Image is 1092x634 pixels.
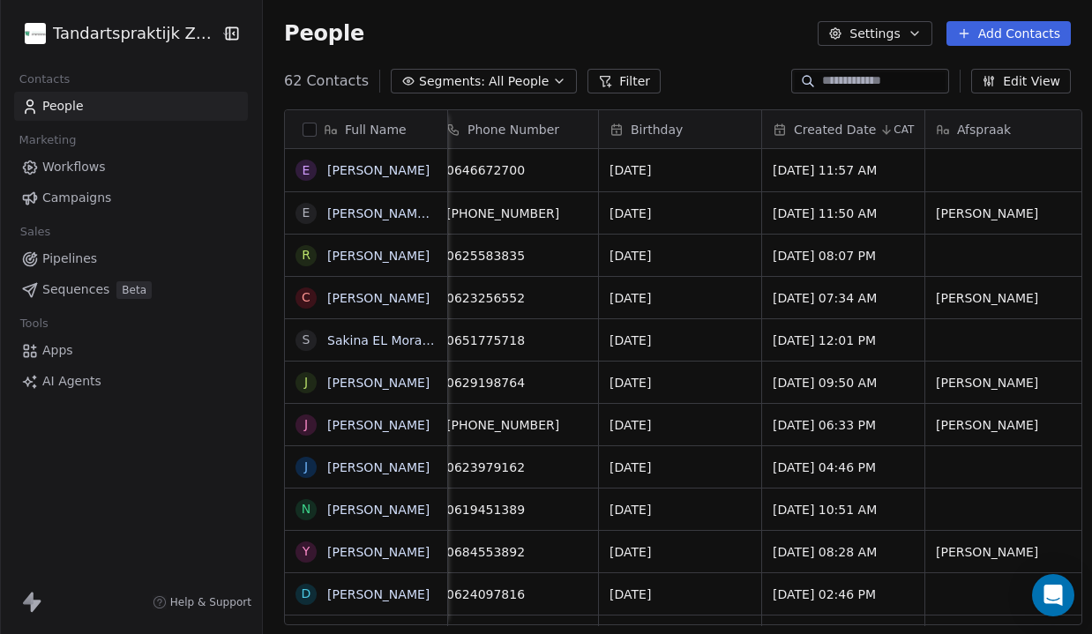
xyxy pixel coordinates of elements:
span: [DATE] 11:57 AM [773,161,914,179]
span: People [42,97,84,116]
div: Phone Number [436,110,598,148]
span: 0629198764 [446,374,587,392]
a: AI Agents [14,367,248,396]
div: R [302,246,310,265]
span: [DATE] [610,205,751,222]
span: Created Date [794,121,876,138]
span: Workflows [42,158,106,176]
span: [DATE] 10:51 AM [773,501,914,518]
div: Created DateCAT [762,110,924,148]
span: Sequences [42,280,109,299]
span: [DATE] [610,332,751,349]
span: CAT [894,123,914,137]
a: [PERSON_NAME] [PERSON_NAME] [327,206,536,220]
span: [DATE] 08:07 PM [773,247,914,265]
div: C [302,288,310,307]
a: People [14,92,248,121]
span: 62 Contacts [284,71,369,92]
a: [PERSON_NAME] [327,163,430,177]
span: [DATE] [610,416,751,434]
span: 0624097816 [446,586,587,603]
div: Birthday [599,110,761,148]
a: Pipelines [14,244,248,273]
span: [DATE] [610,501,751,518]
a: [PERSON_NAME] [327,291,430,305]
span: AI Agents [42,372,101,391]
span: Afspraak [957,121,1011,138]
span: Pipelines [42,250,97,268]
a: Workflows [14,153,248,182]
img: cropped-Favicon-Zijdelwaard.webp [25,23,46,44]
div: Afspraak [925,110,1088,148]
span: [PHONE_NUMBER] [446,205,587,222]
span: Marketing [11,127,84,153]
div: Open Intercom Messenger [1032,574,1074,616]
span: [DATE] 09:50 AM [773,374,914,392]
div: Y [303,542,310,561]
span: [DATE] 08:28 AM [773,543,914,561]
span: [DATE] [610,543,751,561]
span: [PERSON_NAME] [936,416,1077,434]
span: All People [489,72,549,91]
a: [PERSON_NAME] [327,418,430,432]
span: [DATE] [610,247,751,265]
a: [PERSON_NAME] [327,249,430,263]
span: Beta [116,281,152,299]
div: E [303,161,310,180]
a: Sakina EL Morabet [327,333,442,347]
button: Add Contacts [946,21,1071,46]
div: Full Name [285,110,447,148]
span: 0619451389 [446,501,587,518]
span: Contacts [11,66,78,93]
a: [PERSON_NAME] [327,545,430,559]
div: D [302,585,311,603]
span: [DATE] [610,459,751,476]
span: [PHONE_NUMBER] [446,416,587,434]
span: Campaigns [42,189,111,207]
span: Sales [12,219,58,245]
span: [DATE] [610,586,751,603]
a: Campaigns [14,183,248,213]
span: Full Name [345,121,407,138]
a: Apps [14,336,248,365]
div: grid [285,149,448,626]
a: SequencesBeta [14,275,248,304]
button: Tandartspraktijk Zijdelwaard [21,19,207,48]
div: J [304,373,308,392]
span: [DATE] 12:01 PM [773,332,914,349]
span: [PERSON_NAME] [936,374,1077,392]
span: People [284,20,364,47]
a: [PERSON_NAME] [327,503,430,517]
span: [DATE] 04:46 PM [773,459,914,476]
span: 0684553892 [446,543,587,561]
span: 0623979162 [446,459,587,476]
span: Birthday [631,121,683,138]
span: 0646672700 [446,161,587,179]
button: Filter [587,69,661,93]
span: Apps [42,341,73,360]
span: Phone Number [467,121,559,138]
span: 0651775718 [446,332,587,349]
a: [PERSON_NAME] [327,376,430,390]
span: Segments: [419,72,485,91]
span: [DATE] [610,289,751,307]
span: [DATE] 07:34 AM [773,289,914,307]
span: Help & Support [170,595,251,609]
span: [DATE] [610,161,751,179]
a: [PERSON_NAME] [327,587,430,601]
a: Help & Support [153,595,251,609]
button: Settings [818,21,931,46]
span: Tandartspraktijk Zijdelwaard [53,22,216,45]
span: 0625583835 [446,247,587,265]
a: [PERSON_NAME] [327,460,430,474]
span: [DATE] 06:33 PM [773,416,914,434]
span: [PERSON_NAME] [936,543,1077,561]
span: [DATE] [610,374,751,392]
button: Edit View [971,69,1071,93]
span: [PERSON_NAME] [936,205,1077,222]
div: E [303,204,310,222]
span: [DATE] 11:50 AM [773,205,914,222]
span: [PERSON_NAME] [936,289,1077,307]
div: j [304,415,308,434]
div: N [302,500,310,518]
